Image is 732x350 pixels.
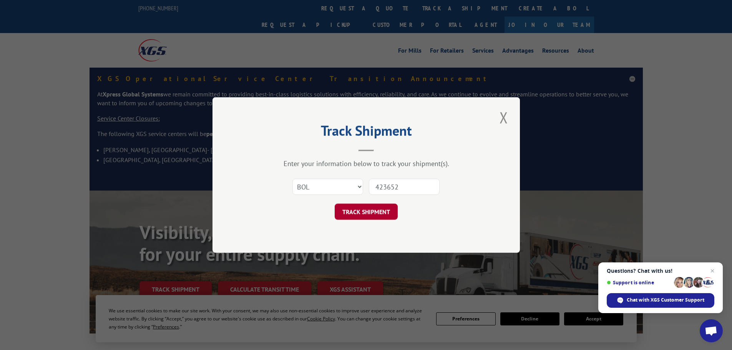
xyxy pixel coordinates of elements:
[251,125,481,140] h2: Track Shipment
[607,268,714,274] span: Questions? Chat with us!
[497,107,510,128] button: Close modal
[369,179,440,195] input: Number(s)
[700,319,723,342] a: Open chat
[607,293,714,308] span: Chat with XGS Customer Support
[335,204,398,220] button: TRACK SHIPMENT
[627,297,704,304] span: Chat with XGS Customer Support
[607,280,671,285] span: Support is online
[251,159,481,168] div: Enter your information below to track your shipment(s).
